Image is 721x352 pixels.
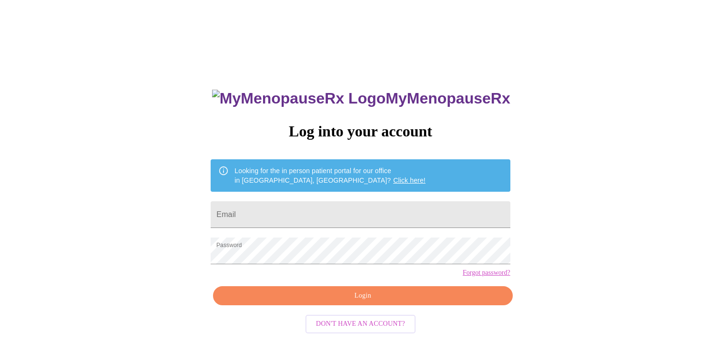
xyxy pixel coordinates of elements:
[393,176,426,184] a: Click here!
[224,290,501,302] span: Login
[316,318,405,330] span: Don't have an account?
[305,315,416,333] button: Don't have an account?
[303,319,418,327] a: Don't have an account?
[463,269,510,277] a: Forgot password?
[211,123,510,140] h3: Log into your account
[212,90,386,107] img: MyMenopauseRx Logo
[213,286,512,306] button: Login
[234,162,426,189] div: Looking for the in person patient portal for our office in [GEOGRAPHIC_DATA], [GEOGRAPHIC_DATA]?
[212,90,510,107] h3: MyMenopauseRx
